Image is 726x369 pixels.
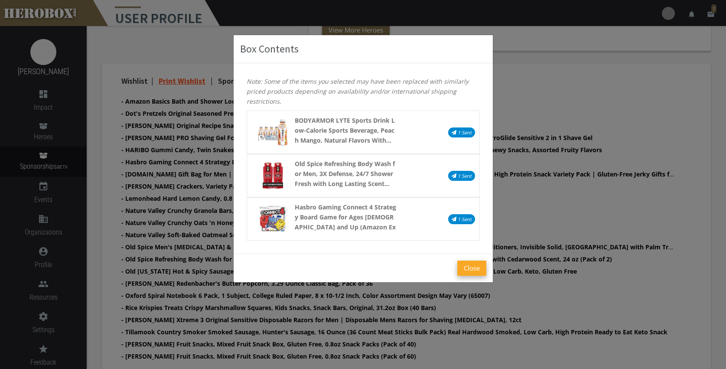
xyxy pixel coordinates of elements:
p: Note: Some of the items you selected may have been replaced with similarly priced products depend... [247,76,480,106]
h3: Box Contents [240,42,486,56]
i: 1 Sent [458,173,472,179]
strong: Old Spice Refreshing Body Wash for Men, 3X Defense, 24/7 Shower Fresh with Long Lasting Scent... [295,159,397,189]
img: 71IrsecU5dL._AC_UL320_.jpg [258,119,287,145]
strong: BODYARMOR LYTE Sports Drink Low-Calorie Sports Beverage, Peach Mango, Natural Flavors With... [295,115,397,145]
img: 81Cx0btUF4L._AC_UL320_.jpg [259,206,286,232]
i: 1 Sent [458,129,472,136]
button: Close [457,261,486,276]
strong: Hasbro Gaming Connect 4 Strategy Board Game for Ages [DEMOGRAPHIC_DATA] and Up (Amazon Exclusive) [295,202,397,242]
i: 1 Sent [458,216,472,222]
img: 81q+BWgFvwL._AC_UL320_.jpg [263,163,283,189]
